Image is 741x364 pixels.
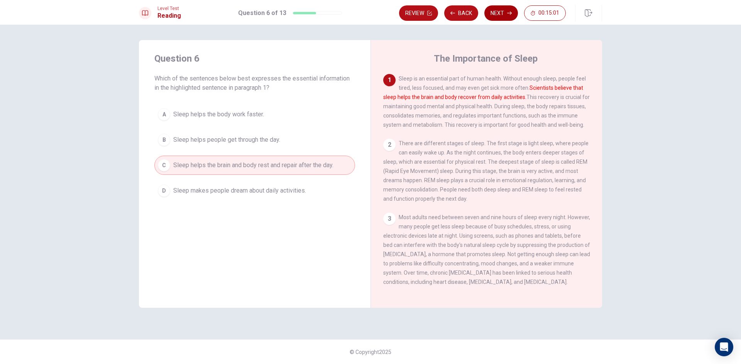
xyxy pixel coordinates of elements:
[350,349,391,355] span: © Copyright 2025
[154,181,355,200] button: DSleep makes people dream about daily activities.
[154,52,355,65] h4: Question 6
[383,139,396,151] div: 2
[238,8,286,18] h1: Question 6 of 13
[158,185,170,197] div: D
[173,186,306,195] span: Sleep makes people dream about daily activities.
[383,75,590,128] span: Sleep is an essential part of human health. Without enough sleep, people feel tired, less focused...
[173,135,280,144] span: Sleep helps people get through the day.
[383,213,396,225] div: 3
[434,52,538,65] h4: The Importance of Sleep
[383,214,590,285] span: Most adults need between seven and nine hours of sleep every night. However, many people get less...
[154,105,355,124] button: ASleep helps the body work faster.
[158,108,170,121] div: A
[173,110,264,119] span: Sleep helps the body work faster.
[154,74,355,92] span: Which of the sentences below best expresses the essential information in the highlighted sentence...
[157,11,181,20] h1: Reading
[173,161,333,170] span: Sleep helps the brain and body rest and repair after the day.
[158,159,170,171] div: C
[524,5,566,21] button: 00:15:01
[383,140,589,202] span: There are different stages of sleep. The first stage is light sleep, where people can easily wake...
[154,130,355,149] button: BSleep helps people get through the day.
[399,5,438,21] button: Review
[715,338,733,356] div: Open Intercom Messenger
[383,74,396,86] div: 1
[154,156,355,175] button: CSleep helps the brain and body rest and repair after the day.
[538,10,559,16] span: 00:15:01
[484,5,518,21] button: Next
[157,6,181,11] span: Level Test
[158,134,170,146] div: B
[444,5,478,21] button: Back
